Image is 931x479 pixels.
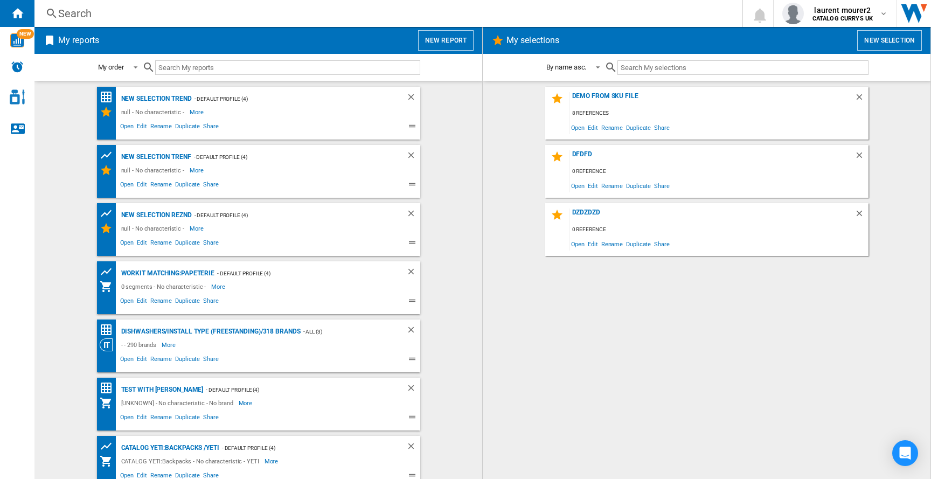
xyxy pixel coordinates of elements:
[857,30,922,51] button: New selection
[119,238,136,251] span: Open
[265,455,280,468] span: More
[239,397,254,409] span: More
[569,107,869,120] div: 8 references
[202,354,220,367] span: Share
[119,150,191,164] div: New selection trenf
[617,60,868,75] input: Search My selections
[100,397,119,409] div: My Assortment
[569,237,587,251] span: Open
[100,323,119,337] div: Price Matrix
[406,267,420,280] div: Delete
[119,412,136,425] span: Open
[155,60,420,75] input: Search My reports
[504,30,561,51] h2: My selections
[624,178,652,193] span: Duplicate
[782,3,804,24] img: profile.jpg
[406,383,420,397] div: Delete
[56,30,101,51] h2: My reports
[854,92,869,107] div: Delete
[135,296,149,309] span: Edit
[149,412,173,425] span: Rename
[100,265,119,279] div: Product prices grid
[569,178,587,193] span: Open
[624,237,652,251] span: Duplicate
[149,121,173,134] span: Rename
[98,63,124,71] div: My order
[119,92,192,106] div: New selection trend
[119,121,136,134] span: Open
[173,412,202,425] span: Duplicate
[100,106,119,119] div: My Selections
[652,237,671,251] span: Share
[569,92,854,107] div: demo from sku file
[119,441,219,455] div: CATALOG YETI:Backpacks /YETI
[119,296,136,309] span: Open
[418,30,474,51] button: New report
[100,207,119,220] div: Product prices grid
[119,106,190,119] div: null - No characteristic -
[135,354,149,367] span: Edit
[192,209,385,222] div: - Default profile (4)
[119,354,136,367] span: Open
[119,338,162,351] div: - - 290 brands
[406,150,420,164] div: Delete
[190,164,205,177] span: More
[546,63,587,71] div: By name asc.
[149,354,173,367] span: Rename
[135,238,149,251] span: Edit
[100,91,119,104] div: Price Matrix
[600,237,624,251] span: Rename
[203,383,384,397] div: - Default profile (4)
[100,149,119,162] div: Product prices grid
[812,5,873,16] span: laurent mourer2
[162,338,177,351] span: More
[600,120,624,135] span: Rename
[173,354,202,367] span: Duplicate
[892,440,918,466] div: Ouvrir le Messenger Intercom
[652,120,671,135] span: Share
[10,33,24,47] img: wise-card.svg
[192,92,385,106] div: - Default profile (4)
[135,179,149,192] span: Edit
[854,150,869,165] div: Delete
[569,209,854,223] div: dzdzdzd
[301,325,385,338] div: - ALL (3)
[406,441,420,455] div: Delete
[569,120,587,135] span: Open
[586,237,600,251] span: Edit
[100,338,119,351] div: Category View
[119,455,265,468] div: CATALOG YETI:Backpacks - No characteristic - YETI
[119,325,301,338] div: Dishwashers/INSTALL TYPE (FREESTANDING)/318 brands
[17,29,34,39] span: NEW
[119,267,215,280] div: Workit Matching:Papeterie
[812,15,873,22] b: CATALOG CURRYS UK
[149,296,173,309] span: Rename
[100,440,119,453] div: Product prices grid
[202,121,220,134] span: Share
[173,121,202,134] span: Duplicate
[173,238,202,251] span: Duplicate
[135,121,149,134] span: Edit
[119,179,136,192] span: Open
[190,106,205,119] span: More
[191,150,385,164] div: - Default profile (4)
[202,296,220,309] span: Share
[219,441,385,455] div: - Default profile (4)
[100,164,119,177] div: My Selections
[119,397,239,409] div: [UNKNOWN] - No characteristic - No brand
[854,209,869,223] div: Delete
[11,60,24,73] img: alerts-logo.svg
[652,178,671,193] span: Share
[406,325,420,338] div: Delete
[100,280,119,293] div: My Assortment
[569,150,854,165] div: dfdfd
[569,165,869,178] div: 0 reference
[190,222,205,235] span: More
[119,222,190,235] div: null - No characteristic -
[406,92,420,106] div: Delete
[624,120,652,135] span: Duplicate
[586,120,600,135] span: Edit
[100,222,119,235] div: My Selections
[149,179,173,192] span: Rename
[58,6,714,21] div: Search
